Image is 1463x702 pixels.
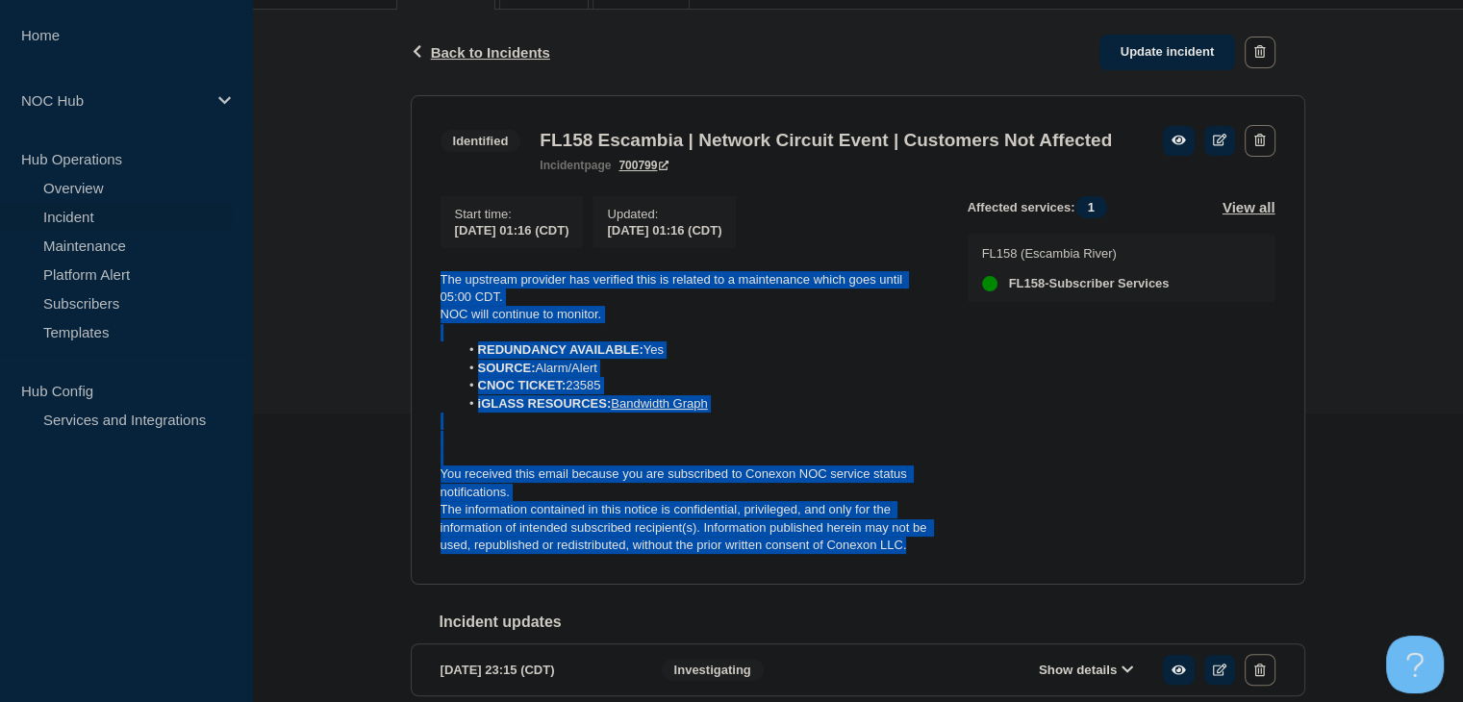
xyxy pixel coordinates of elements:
p: You received this email because you are subscribed to Conexon NOC service status notifications. [441,465,937,501]
span: Investigating [662,659,764,681]
iframe: Help Scout Beacon - Open [1386,636,1444,693]
p: Start time : [455,207,569,221]
strong: SOURCE: [478,361,536,375]
li: 23585 [459,377,937,394]
span: [DATE] 01:16 (CDT) [455,223,569,238]
span: FL158-Subscriber Services [1009,276,1170,291]
strong: REDUNDANCY AVAILABLE: [478,342,643,357]
strong: iGLASS RESOURCES: [478,396,612,411]
span: Affected services: [968,196,1117,218]
div: [DATE] 23:15 (CDT) [441,654,633,686]
a: 700799 [618,159,668,172]
p: The upstream provider has verified this is related to a maintenance which goes until 05:00 CDT. [441,271,937,307]
span: Identified [441,130,521,152]
p: NOC Hub [21,92,206,109]
p: page [540,159,611,172]
button: Back to Incidents [411,44,550,61]
div: [DATE] 01:16 (CDT) [607,221,721,238]
a: Update incident [1099,35,1236,70]
span: Back to Incidents [431,44,550,61]
li: Yes [459,341,937,359]
h2: Incident updates [440,614,1305,631]
p: The information contained in this notice is confidential, privileged, and only for the informatio... [441,501,937,554]
p: FL158 (Escambia River) [982,246,1170,261]
strong: CNOC TICKET: [478,378,567,392]
div: up [982,276,997,291]
li: Alarm/Alert [459,360,937,377]
span: 1 [1075,196,1107,218]
h3: FL158 Escambia | Network Circuit Event | Customers Not Affected [540,130,1112,151]
p: Updated : [607,207,721,221]
button: View all [1223,196,1275,218]
a: Bandwidth Graph [611,396,707,411]
button: Show details [1033,662,1139,678]
p: NOC will continue to monitor. [441,306,937,323]
span: incident [540,159,584,172]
